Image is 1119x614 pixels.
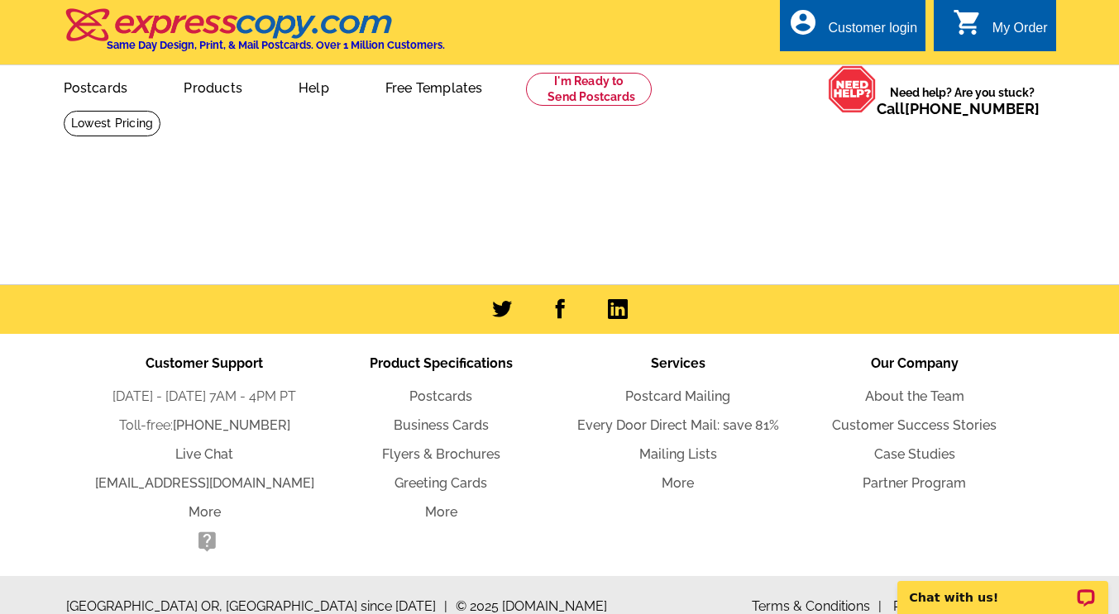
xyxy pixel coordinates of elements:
a: [EMAIL_ADDRESS][DOMAIN_NAME] [95,475,314,491]
span: Services [651,355,705,371]
iframe: LiveChat chat widget [887,562,1119,614]
img: help [828,65,877,113]
span: Our Company [871,355,959,371]
a: Products [157,67,269,106]
a: Every Door Direct Mail: save 81% [577,417,779,433]
a: account_circle Customer login [788,18,917,39]
a: Flyers & Brochures [382,446,500,462]
a: Free Templates [359,67,509,106]
span: Need help? Are you stuck? [877,84,1048,117]
div: My Order [992,21,1048,44]
a: More [425,504,457,520]
i: shopping_cart [953,7,983,37]
a: [PHONE_NUMBER] [173,417,290,433]
a: Postcard Mailing [625,388,730,404]
a: Business Cards [394,417,489,433]
a: [PHONE_NUMBER] [905,100,1040,117]
i: account_circle [788,7,818,37]
a: shopping_cart My Order [953,18,1048,39]
a: Terms & Conditions [752,598,882,614]
a: Postcards [37,67,155,106]
a: More [189,504,221,520]
a: Live Chat [175,446,233,462]
a: Help [272,67,356,106]
a: About the Team [865,388,964,404]
span: Customer Support [146,355,263,371]
a: Greeting Cards [395,475,487,491]
h4: Same Day Design, Print, & Mail Postcards. Over 1 Million Customers. [107,39,445,51]
span: Product Specifications [370,355,513,371]
li: [DATE] - [DATE] 7AM - 4PM PT [86,387,323,407]
a: Postcards [409,388,472,404]
a: More [662,475,694,491]
span: Call [877,100,1040,117]
a: Same Day Design, Print, & Mail Postcards. Over 1 Million Customers. [64,20,445,51]
a: Partner Program [863,475,966,491]
a: Customer Success Stories [832,417,997,433]
li: Toll-free: [86,416,323,436]
a: Case Studies [874,446,955,462]
a: Mailing Lists [639,446,717,462]
div: Customer login [828,21,917,44]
